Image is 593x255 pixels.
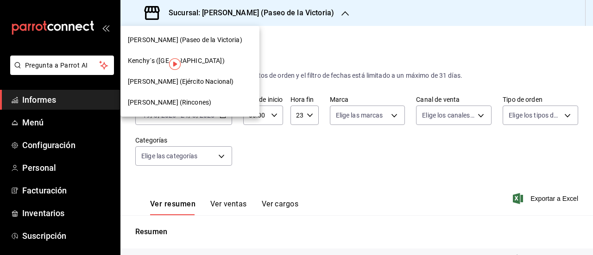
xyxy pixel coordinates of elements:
[120,50,259,71] div: Kenchy´s ([GEOGRAPHIC_DATA])
[120,71,259,92] div: [PERSON_NAME] (Ejército Nacional)
[128,99,211,106] font: [PERSON_NAME] (Rincones)
[120,30,259,50] div: [PERSON_NAME] (Paseo de la Victoria)
[128,57,225,64] font: Kenchy´s ([GEOGRAPHIC_DATA])
[120,92,259,113] div: [PERSON_NAME] (Rincones)
[169,58,181,70] img: Marcador de información sobre herramientas
[128,36,242,44] font: [PERSON_NAME] (Paseo de la Victoria)
[128,78,233,85] font: [PERSON_NAME] (Ejército Nacional)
